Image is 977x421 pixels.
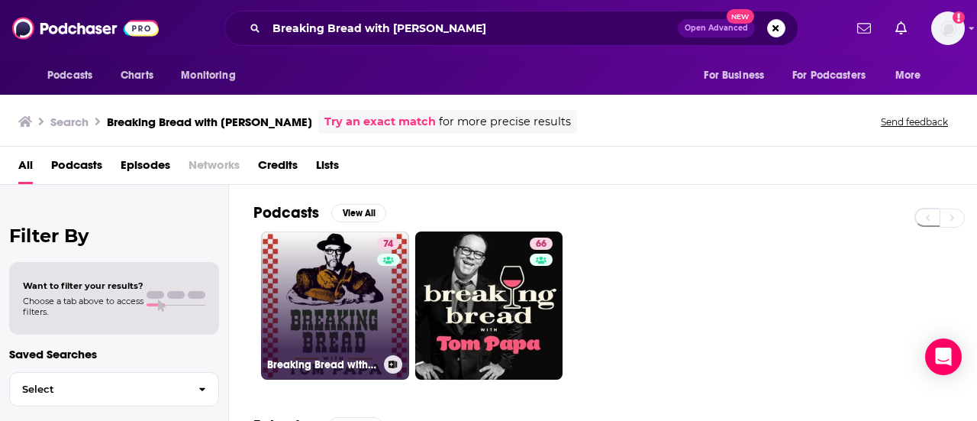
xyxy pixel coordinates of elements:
button: View All [331,204,386,222]
button: open menu [885,61,940,90]
a: Try an exact match [324,113,436,131]
h3: Breaking Bread with [PERSON_NAME] [107,115,312,129]
a: All [18,153,33,184]
a: Show notifications dropdown [889,15,913,41]
span: Monitoring [181,65,235,86]
a: Episodes [121,153,170,184]
span: More [895,65,921,86]
h3: Search [50,115,89,129]
span: Logged in as AtriaBooks [931,11,965,45]
img: Podchaser - Follow, Share and Rate Podcasts [12,14,159,43]
h2: Filter By [9,225,219,247]
button: Select [9,372,219,406]
a: Show notifications dropdown [851,15,877,41]
button: open menu [782,61,888,90]
div: Search podcasts, credits, & more... [224,11,798,46]
span: for more precise results [439,113,571,131]
a: Podcasts [51,153,102,184]
a: Charts [111,61,163,90]
a: PodcastsView All [253,203,386,222]
button: open menu [37,61,112,90]
span: Open Advanced [685,24,748,32]
h3: Breaking Bread with [PERSON_NAME] [267,358,378,371]
button: Open AdvancedNew [678,19,755,37]
a: 74 [377,238,399,250]
span: Want to filter your results? [23,280,143,291]
a: Credits [258,153,298,184]
button: open menu [693,61,783,90]
button: Send feedback [876,115,953,128]
a: 66 [415,232,563,380]
span: For Podcasters [792,65,866,86]
span: Choose a tab above to access filters. [23,296,143,317]
span: Select [10,384,186,394]
span: Networks [189,153,240,184]
span: 66 [536,237,547,252]
span: Charts [121,65,153,86]
a: 74Breaking Bread with [PERSON_NAME] [261,232,409,380]
button: open menu [170,61,255,90]
svg: Add a profile image [953,11,965,24]
span: New [727,9,754,24]
p: Saved Searches [9,347,219,361]
button: Show profile menu [931,11,965,45]
img: User Profile [931,11,965,45]
div: Open Intercom Messenger [925,338,962,375]
a: 66 [530,238,553,250]
span: 74 [383,237,393,252]
span: Podcasts [47,65,92,86]
a: Lists [316,153,339,184]
input: Search podcasts, credits, & more... [266,16,678,40]
span: For Business [704,65,764,86]
h2: Podcasts [253,203,319,222]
